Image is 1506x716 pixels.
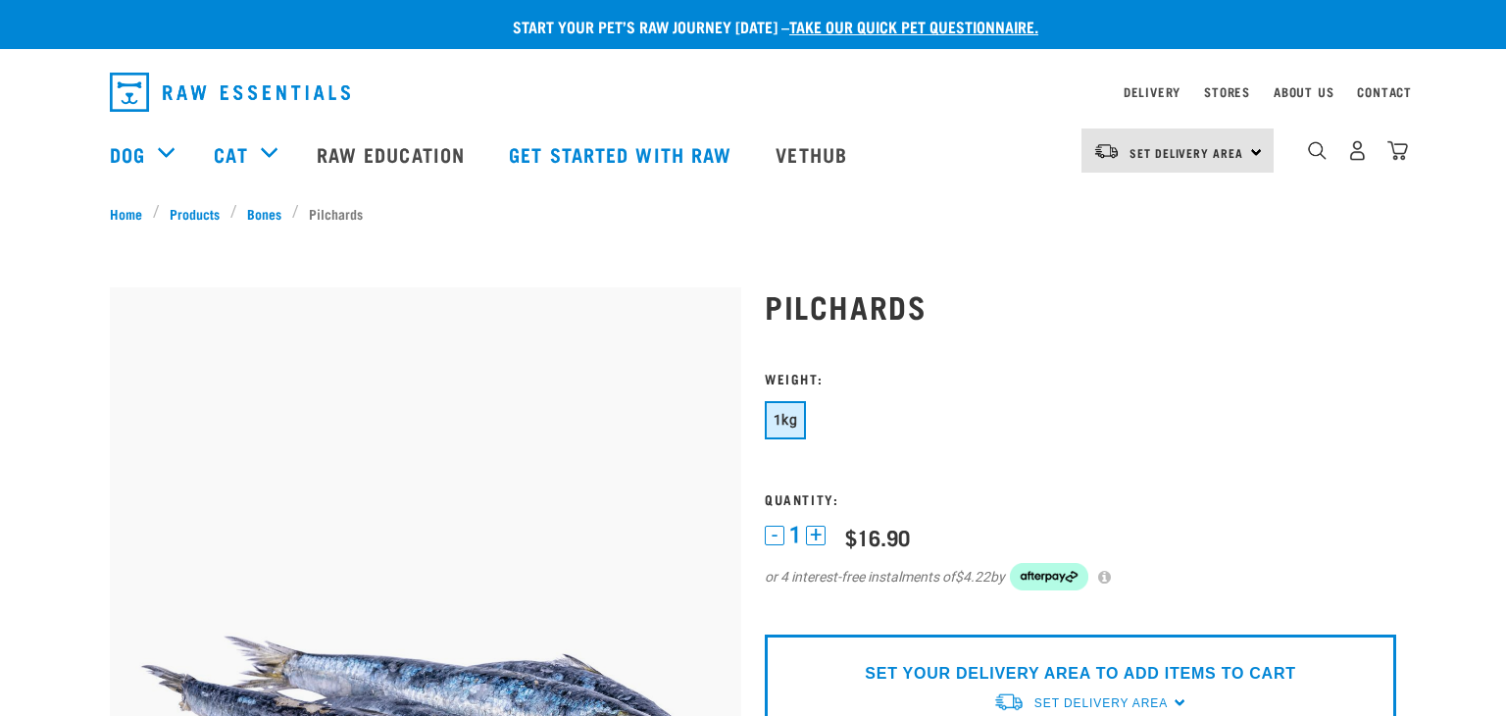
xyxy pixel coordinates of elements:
a: About Us [1274,88,1333,95]
a: Dog [110,139,145,169]
img: van-moving.png [993,691,1025,712]
img: van-moving.png [1093,142,1120,160]
img: user.png [1347,140,1368,161]
a: Contact [1357,88,1412,95]
nav: dropdown navigation [94,65,1412,120]
a: Products [160,203,230,224]
a: Raw Education [297,115,489,193]
h1: Pilchards [765,288,1396,324]
img: Afterpay [1010,563,1088,590]
h3: Quantity: [765,491,1396,506]
img: Raw Essentials Logo [110,73,350,112]
a: take our quick pet questionnaire. [789,22,1038,30]
a: Vethub [756,115,872,193]
h3: Weight: [765,371,1396,385]
a: Delivery [1124,88,1180,95]
a: Stores [1204,88,1250,95]
a: Cat [214,139,247,169]
span: $4.22 [955,567,990,588]
button: 1kg [765,401,806,439]
nav: breadcrumbs [110,203,1396,224]
div: $16.90 [845,525,910,549]
a: Get started with Raw [489,115,756,193]
p: SET YOUR DELIVERY AREA TO ADD ITEMS TO CART [865,662,1295,686]
button: - [765,526,784,545]
button: + [806,526,826,545]
div: or 4 interest-free instalments of by [765,563,1396,590]
a: Bones [237,203,292,224]
a: Home [110,203,153,224]
img: home-icon@2x.png [1387,140,1408,161]
img: home-icon-1@2x.png [1308,141,1327,160]
span: 1kg [774,412,797,428]
span: Set Delivery Area [1129,149,1243,156]
span: 1 [789,525,801,545]
span: Set Delivery Area [1034,696,1168,710]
